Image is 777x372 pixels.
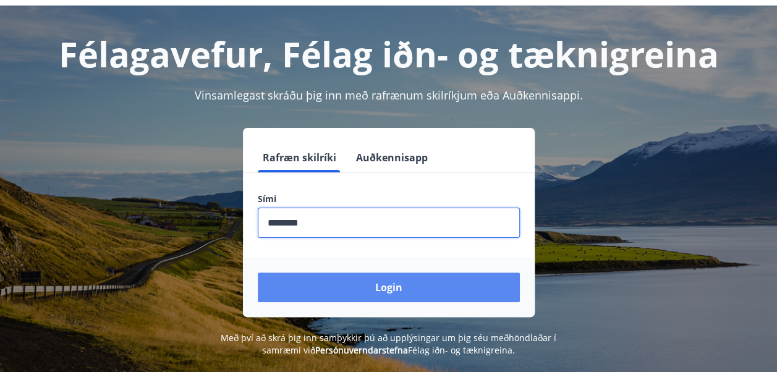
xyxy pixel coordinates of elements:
button: Rafræn skilríki [258,143,341,172]
span: Vinsamlegast skráðu þig inn með rafrænum skilríkjum eða Auðkennisappi. [195,88,583,103]
a: Persónuverndarstefna [315,344,408,356]
h1: Félagavefur, Félag iðn- og tæknigreina [15,30,762,77]
button: Login [258,273,520,302]
button: Auðkennisapp [351,143,433,172]
span: Með því að skrá þig inn samþykkir þú að upplýsingar um þig séu meðhöndlaðar í samræmi við Félag i... [221,332,556,356]
label: Sími [258,193,520,205]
